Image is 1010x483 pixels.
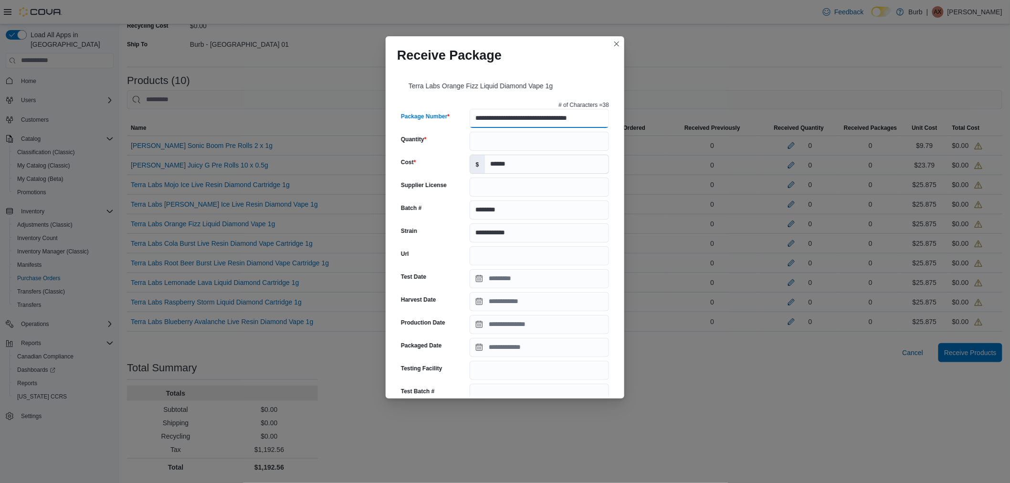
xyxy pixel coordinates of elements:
[470,155,485,173] label: $
[401,250,409,258] label: Url
[401,365,442,372] label: Testing Facility
[470,338,609,357] input: Press the down key to open a popover containing a calendar.
[401,388,434,395] label: Test Batch #
[401,158,416,166] label: Cost
[401,136,426,143] label: Quantity
[401,342,442,349] label: Packaged Date
[470,315,609,334] input: Press the down key to open a popover containing a calendar.
[397,71,613,97] div: Terra Labs Orange Fizz Liquid Diamond Vape 1g
[401,204,421,212] label: Batch #
[470,292,609,311] input: Press the down key to open a popover containing a calendar.
[558,101,609,109] p: # of Characters = 38
[401,273,426,281] label: Test Date
[397,48,502,63] h1: Receive Package
[401,296,436,304] label: Harvest Date
[401,319,445,326] label: Production Date
[401,113,450,120] label: Package Number
[470,269,609,288] input: Press the down key to open a popover containing a calendar.
[611,38,622,50] button: Closes this modal window
[401,227,417,235] label: Strain
[401,181,447,189] label: Supplier License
